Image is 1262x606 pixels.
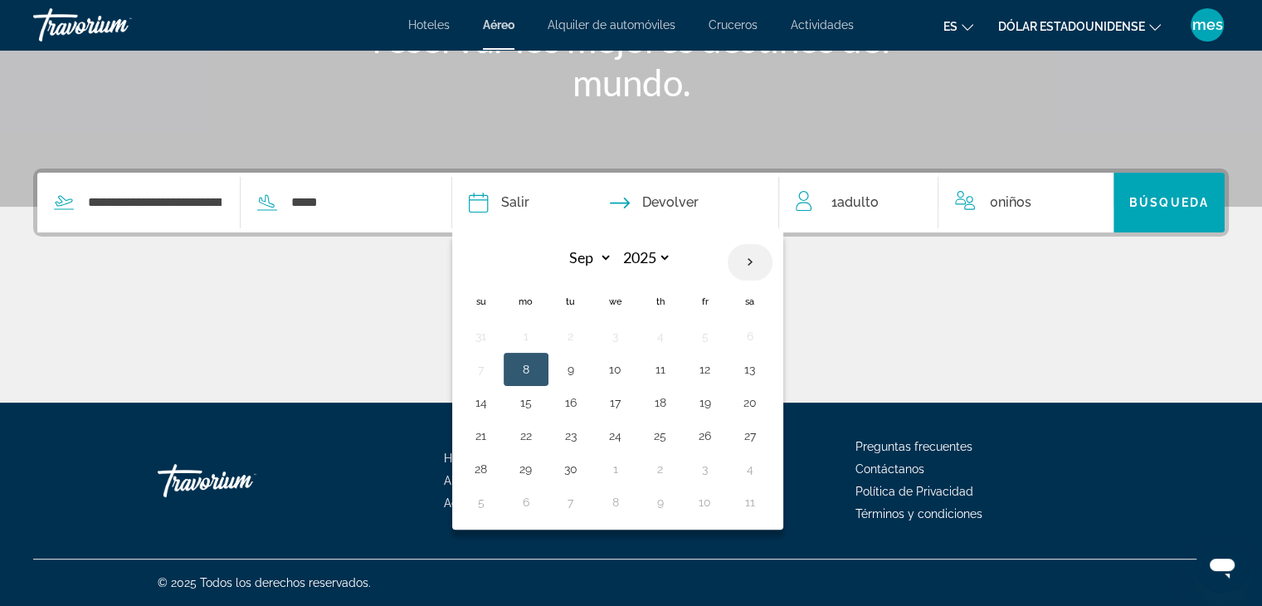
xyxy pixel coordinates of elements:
[855,462,924,476] a: Contáctanos
[602,391,629,414] button: Day 17
[998,14,1161,38] button: Cambiar moneda
[855,507,982,520] a: Términos y condiciones
[692,391,719,414] button: Day 19
[558,243,612,272] select: Select month
[617,243,671,272] select: Select year
[158,456,324,506] a: Travorium
[602,457,629,481] button: Day 1
[513,491,539,514] button: Day 6
[602,358,629,381] button: Day 10
[558,391,584,414] button: Day 16
[647,457,674,481] button: Day 2
[558,457,584,481] button: Day 30
[1186,7,1229,42] button: Menú de usuario
[647,491,674,514] button: Day 9
[513,358,539,381] button: Day 8
[692,358,719,381] button: Day 12
[642,191,699,214] span: Devolver
[647,391,674,414] button: Day 18
[709,18,758,32] a: Cruceros
[558,491,584,514] button: Day 7
[855,485,973,498] a: Política de Privacidad
[468,325,495,348] button: Day 31
[444,496,507,510] a: Actividades
[836,194,878,210] span: Adulto
[737,325,763,348] button: Day 6
[737,491,763,514] button: Day 11
[468,391,495,414] button: Day 14
[1129,196,1209,209] span: Búsqueda
[37,173,1225,232] div: Search widget
[468,457,495,481] button: Day 28
[692,491,719,514] button: Day 10
[468,424,495,447] button: Day 21
[558,358,584,381] button: Day 9
[558,424,584,447] button: Day 23
[998,194,1031,210] span: Niños
[943,14,973,38] button: Cambiar idioma
[468,491,495,514] button: Day 5
[737,424,763,447] button: Day 27
[444,474,572,487] a: Alquiler de automóviles
[943,20,957,33] font: es
[610,173,699,232] button: Return date
[692,457,719,481] button: Day 3
[737,457,763,481] button: Day 4
[1192,16,1223,33] font: mes
[408,18,450,32] a: Hoteles
[158,576,371,589] font: © 2025 Todos los derechos reservados.
[469,173,529,232] button: Depart date
[737,358,763,381] button: Day 13
[513,391,539,414] button: Day 15
[692,325,719,348] button: Day 5
[602,325,629,348] button: Day 3
[468,358,495,381] button: Day 7
[737,391,763,414] button: Day 20
[990,191,1031,214] span: 0
[647,325,674,348] button: Day 4
[602,491,629,514] button: Day 8
[998,20,1145,33] font: Dólar estadounidense
[791,18,854,32] a: Actividades
[513,457,539,481] button: Day 29
[483,18,514,32] a: Aéreo
[1196,540,1249,593] iframe: Botón para iniciar la ventana de mensajería
[513,424,539,447] button: Day 22
[647,424,674,447] button: Day 25
[558,325,584,348] button: Day 2
[692,424,719,447] button: Day 26
[33,3,199,46] a: Travorium
[855,440,972,453] a: Preguntas frecuentes
[1113,173,1225,232] button: Búsqueda
[831,191,878,214] span: 1
[647,358,674,381] button: Day 11
[602,424,629,447] button: Day 24
[779,173,1113,232] button: Travelers: 1 adult, 0 children
[444,452,485,465] a: Hoteles
[513,325,539,348] button: Day 1
[548,18,675,32] a: Alquiler de automóviles
[728,243,772,281] button: Next month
